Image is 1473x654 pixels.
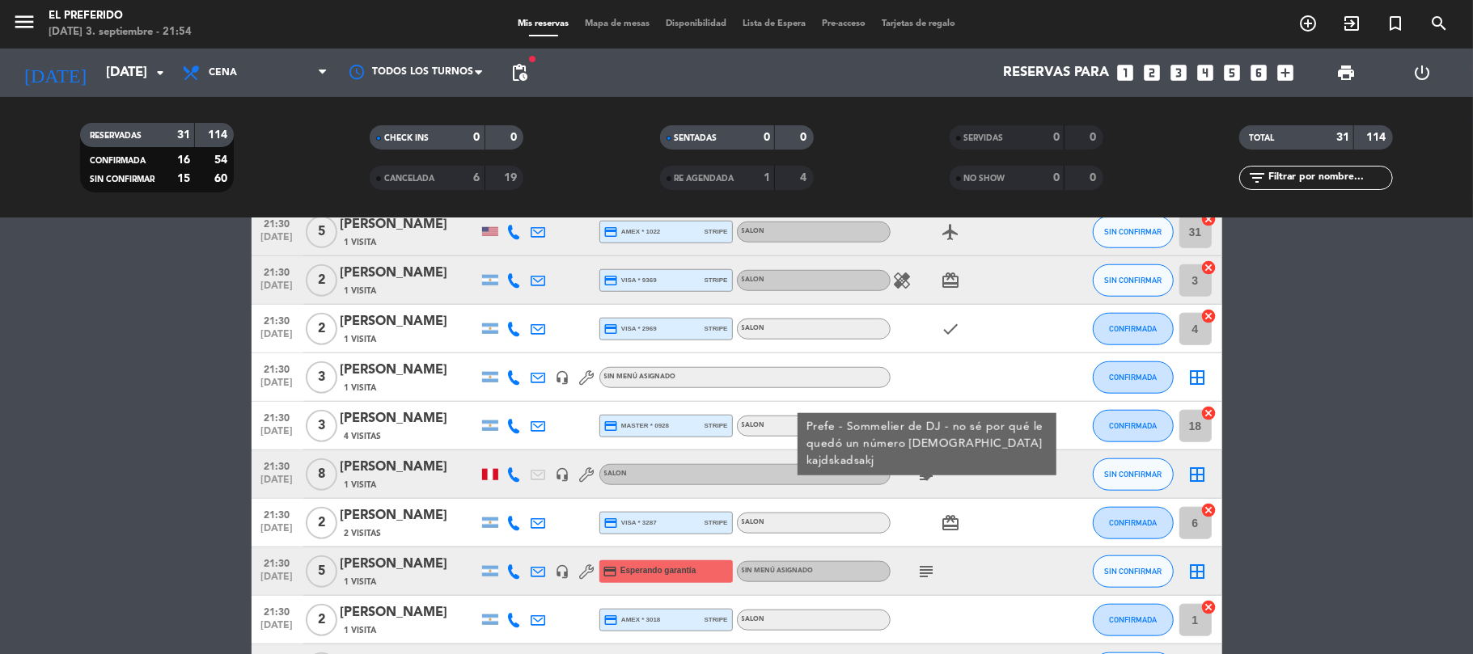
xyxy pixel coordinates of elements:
[814,19,874,28] span: Pre-acceso
[1115,62,1136,83] i: looks_one
[604,225,661,239] span: amex * 1022
[604,225,619,239] i: credit_card
[257,378,298,396] span: [DATE]
[306,555,337,588] span: 5
[1222,62,1243,83] i: looks_5
[257,504,298,523] span: 21:30
[1201,405,1217,421] i: cancel
[257,426,298,445] span: [DATE]
[177,173,190,184] strong: 15
[306,361,337,394] span: 3
[675,134,717,142] span: SENTADAS
[1109,421,1157,430] span: CONFIRMADA
[345,382,377,395] span: 1 Visita
[603,564,618,579] i: credit_card
[604,516,657,530] span: visa * 3287
[1188,562,1208,581] i: border_all
[510,19,577,28] span: Mis reservas
[604,419,670,433] span: master * 0928
[604,273,619,288] i: credit_card
[527,54,537,64] span: fiber_manual_record
[1298,14,1318,33] i: add_circle_outline
[1342,14,1361,33] i: exit_to_app
[604,613,619,627] i: credit_card
[604,273,657,288] span: visa * 9369
[800,172,810,184] strong: 4
[964,134,1004,142] span: SERVIDAS
[345,236,377,249] span: 1 Visita
[90,132,142,140] span: RESERVADAS
[341,408,478,429] div: [PERSON_NAME]
[1109,615,1157,624] span: CONFIRMADA
[604,322,657,336] span: visa * 2969
[1188,368,1208,387] i: border_all
[257,601,298,620] span: 21:30
[742,276,765,283] span: SALON
[604,613,661,627] span: amex * 3018
[1090,172,1099,184] strong: 0
[1249,62,1270,83] i: looks_6
[306,410,337,442] span: 3
[341,457,478,478] div: [PERSON_NAME]
[742,568,814,574] span: Sin menú asignado
[257,553,298,572] span: 21:30
[504,172,520,184] strong: 19
[257,475,298,493] span: [DATE]
[1336,132,1349,143] strong: 31
[705,323,728,334] span: stripe
[1093,216,1174,248] button: SIN CONFIRMAR
[800,132,810,143] strong: 0
[1336,63,1356,82] span: print
[1249,134,1274,142] span: TOTAL
[604,516,619,530] i: credit_card
[257,329,298,348] span: [DATE]
[257,232,298,251] span: [DATE]
[1053,172,1060,184] strong: 0
[764,172,770,184] strong: 1
[764,132,770,143] strong: 0
[705,420,728,431] span: stripe
[90,175,154,184] span: SIN CONFIRMAR
[306,313,337,345] span: 2
[49,24,192,40] div: [DATE] 3. septiembre - 21:54
[1267,169,1392,187] input: Filtrar por nombre...
[257,572,298,590] span: [DATE]
[1093,264,1174,297] button: SIN CONFIRMAR
[1276,62,1297,83] i: add_box
[345,576,377,589] span: 1 Visita
[150,63,170,82] i: arrow_drop_down
[1090,132,1099,143] strong: 0
[345,285,377,297] span: 1 Visita
[257,456,298,475] span: 21:30
[341,214,478,235] div: [PERSON_NAME]
[12,10,36,40] button: menu
[474,172,480,184] strong: 6
[1093,313,1174,345] button: CONFIRMADA
[341,360,478,381] div: [PERSON_NAME]
[1104,470,1162,479] span: SIN CONFIRMAR
[177,129,190,141] strong: 31
[306,216,337,248] span: 5
[1109,518,1157,527] span: CONFIRMADA
[341,554,478,575] div: [PERSON_NAME]
[1093,410,1174,442] button: CONFIRMADA
[742,228,765,234] span: SALON
[620,564,696,577] span: Esperando garantía
[874,19,963,28] span: Tarjetas de regalo
[341,602,478,623] div: [PERSON_NAME]
[214,154,231,166] strong: 54
[806,419,1048,470] div: Prefe - Sommelier de DJ - no sé por qué le quedó un número [DEMOGRAPHIC_DATA] kajdskadsakj
[1201,211,1217,227] i: cancel
[1093,361,1174,394] button: CONFIRMADA
[964,175,1005,183] span: NO SHOW
[12,55,98,91] i: [DATE]
[345,624,377,637] span: 1 Visita
[1004,65,1110,81] span: Reservas para
[1201,502,1217,518] i: cancel
[384,134,429,142] span: CHECK INS
[742,422,765,428] span: SALON
[257,359,298,378] span: 21:30
[1104,276,1162,285] span: SIN CONFIRMAR
[510,63,529,82] span: pending_actions
[1093,507,1174,539] button: CONFIRMADA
